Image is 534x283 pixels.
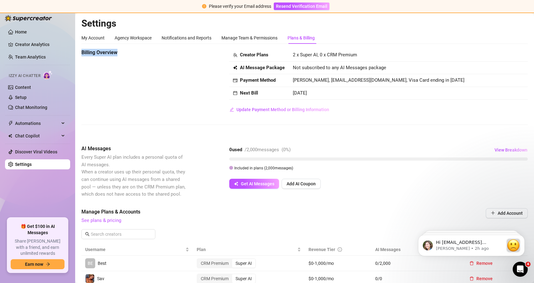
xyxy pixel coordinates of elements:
span: Izzy AI Chatter [9,73,40,79]
span: Share [PERSON_NAME] with a friend, and earn unlimited rewards [11,238,65,257]
a: Creator Analytics [15,39,65,49]
span: Get AI Messages [241,181,274,186]
span: credit-card [233,78,237,83]
span: Plan [197,246,296,253]
th: Username [81,244,193,256]
a: Team Analytics [15,54,46,59]
span: Automations [15,118,60,128]
img: AI Chatter [43,70,53,80]
span: arrow-right [46,262,50,266]
div: Please verify your Email address [209,3,271,10]
div: Agency Workspace [115,34,152,41]
span: AI Messages [81,145,187,152]
button: Add Account [486,208,528,218]
span: Chat Copilot [15,131,60,141]
span: search [85,232,90,236]
span: Add Account [498,211,523,216]
span: Every Super AI plan includes a personal quota of AI messages. When a creator uses up their person... [81,154,185,197]
button: View Breakdown [494,145,528,155]
a: Content [15,85,31,90]
input: Search creators [91,231,147,238]
a: Discover Viral Videos [15,149,57,154]
span: 0 / 2,000 [375,260,457,267]
th: AI Messages [371,244,461,256]
span: thunderbolt [8,121,13,126]
span: plus [491,211,495,215]
div: Super AI [232,259,255,268]
div: Plans & Billing [288,34,315,41]
span: Add AI Coupon [287,181,316,186]
div: CRM Premium [197,274,232,283]
div: Super AI [232,274,255,283]
img: Chat Copilot [8,134,12,138]
span: delete [469,276,474,281]
span: Earn now [25,262,43,267]
button: Add AI Coupon [282,179,321,189]
a: Chat Monitoring [15,105,47,110]
span: 4 [526,262,531,267]
span: [DATE] [293,90,307,96]
strong: Creator Plans [240,52,268,58]
span: Sav [97,276,104,281]
div: CRM Premium [197,259,232,268]
span: team [233,53,237,57]
strong: Payment Method [240,77,276,83]
a: Home [15,29,27,34]
span: Update Payment Method or Billing Information [236,107,329,112]
img: Sav [86,274,94,283]
span: Manage Plans & Accounts [81,208,443,216]
strong: AI Message Package [240,65,285,70]
button: Update Payment Method or Billing Information [229,105,329,115]
span: Remove [476,276,493,281]
span: 2 x Super AI, 0 x CRM Premium [293,52,357,58]
span: Included in plans ( 2,000 messages) [234,166,293,170]
span: BE [88,260,93,267]
img: logo-BBDzfeDw.svg [5,15,52,21]
span: Revenue Tier [308,247,335,252]
span: Best [98,261,106,266]
a: See plans & pricing [81,218,121,223]
iframe: Intercom notifications message [409,222,534,266]
span: Billing Overview [81,49,187,56]
th: Plan [193,244,304,256]
button: Get AI Messages [229,179,279,189]
span: [PERSON_NAME], [EMAIL_ADDRESS][DOMAIN_NAME], Visa Card ending in [DATE] [293,77,464,83]
div: segmented control [197,258,256,268]
a: Setup [15,95,27,100]
div: My Account [81,34,105,41]
span: View Breakdown [495,147,527,152]
button: Resend Verification Email [274,3,329,10]
iframe: Intercom live chat [513,262,528,277]
h2: Settings [81,18,528,29]
span: / 2,000 messages [245,147,279,152]
span: ( 0 %) [282,147,291,152]
div: Notifications and Reports [162,34,211,41]
button: Earn nowarrow-right [11,259,65,269]
span: edit [230,107,234,112]
span: Not subscribed to any AI Messages package [293,64,386,72]
a: Settings [15,162,32,167]
div: Manage Team & Permissions [221,34,277,41]
td: $0-1,000/mo [305,256,372,271]
span: exclamation-circle [202,4,206,8]
span: Username [85,246,184,253]
span: info-circle [338,247,342,252]
span: 🎁 Get $100 in AI Messages [11,224,65,236]
strong: 0 used [229,147,242,152]
span: calendar [233,91,237,95]
strong: Next Bill [240,90,258,96]
span: 0 / 0 [375,275,457,282]
span: Resend Verification Email [276,4,327,9]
